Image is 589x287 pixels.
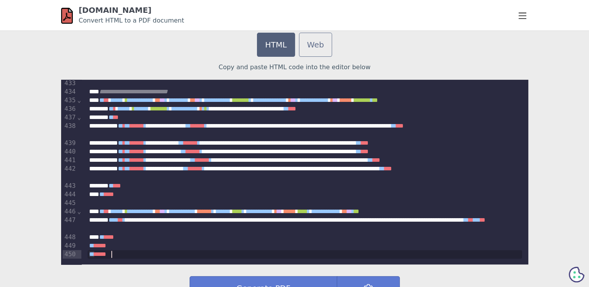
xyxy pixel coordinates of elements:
div: 433 [63,79,77,87]
img: html-pdf.net [61,7,73,24]
div: 441 [63,156,77,164]
span: Fold line [77,96,81,104]
a: Web [299,33,332,57]
div: 434 [63,87,77,96]
div: 437 [63,113,77,122]
div: 447 [63,216,77,233]
span: Fold line [77,114,81,121]
div: 440 [63,147,77,156]
span: Fold line [77,208,81,215]
div: 436 [63,105,77,113]
div: 450 [63,250,77,259]
div: 435 [63,96,77,105]
a: [DOMAIN_NAME] [79,5,151,15]
div: 448 [63,233,77,241]
div: 438 [63,122,77,139]
svg: Cookie Preferences [569,267,584,282]
div: 443 [63,182,77,190]
small: Convert HTML to a PDF document [79,17,184,24]
div: 439 [63,139,77,147]
div: 442 [63,164,77,182]
div: 444 [63,190,77,199]
div: 449 [63,241,77,250]
a: HTML [257,33,295,57]
div: 445 [63,199,77,207]
div: 446 [63,207,77,216]
p: Copy and paste HTML code into the editor below [61,63,528,72]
